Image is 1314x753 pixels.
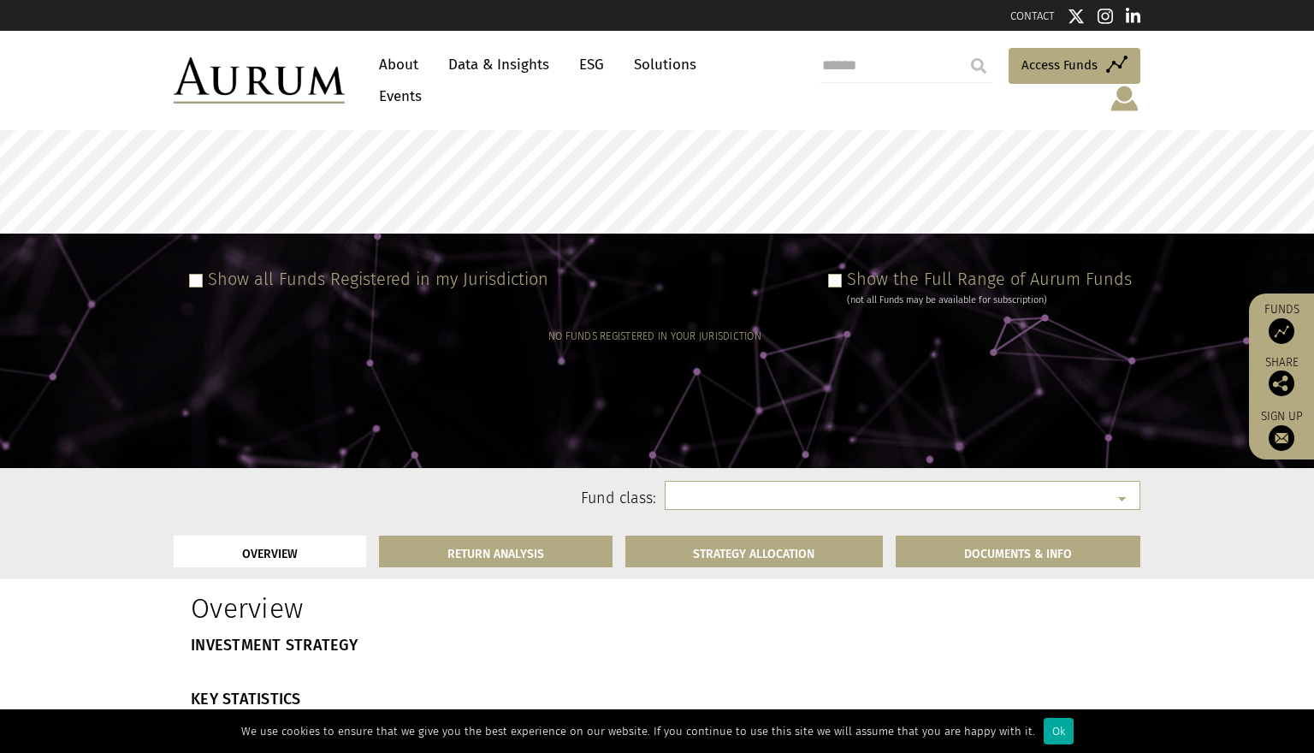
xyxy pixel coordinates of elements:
[370,49,427,80] a: About
[962,49,996,83] input: Submit
[1269,425,1294,451] img: Sign up to our newsletter
[440,49,558,80] a: Data & Insights
[191,690,301,709] strong: KEY STATISTICS
[847,293,1132,308] div: (not all Funds may be available for subscription)
[1044,718,1074,744] div: Ok
[339,488,656,510] label: Fund class:
[625,49,705,80] a: Solutions
[208,269,548,289] label: Show all Funds Registered in my Jurisdiction
[379,536,613,567] a: RETURN ANALYSIS
[1098,8,1113,25] img: Instagram icon
[1258,357,1305,396] div: Share
[1269,371,1294,396] img: Share this post
[370,80,422,112] a: Events
[1010,9,1055,22] a: CONTACT
[847,269,1132,289] label: Show the Full Range of Aurum Funds
[191,636,358,655] strong: INVESTMENT STRATEGY
[1126,8,1141,25] img: Linkedin icon
[548,331,761,341] h5: NO FUNDS REGISTERED IN YOUR JURISDICTION
[1068,8,1085,25] img: Twitter icon
[174,57,345,104] img: Aurum
[1258,409,1305,451] a: Sign up
[191,592,644,625] h1: Overview
[1258,302,1305,344] a: Funds
[1109,84,1140,113] img: account-icon.svg
[625,536,884,567] a: STRATEGY ALLOCATION
[1009,48,1140,84] a: Access Funds
[571,49,613,80] a: ESG
[896,536,1140,567] a: DOCUMENTS & INFO
[1021,55,1098,75] span: Access Funds
[1269,318,1294,344] img: Access Funds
